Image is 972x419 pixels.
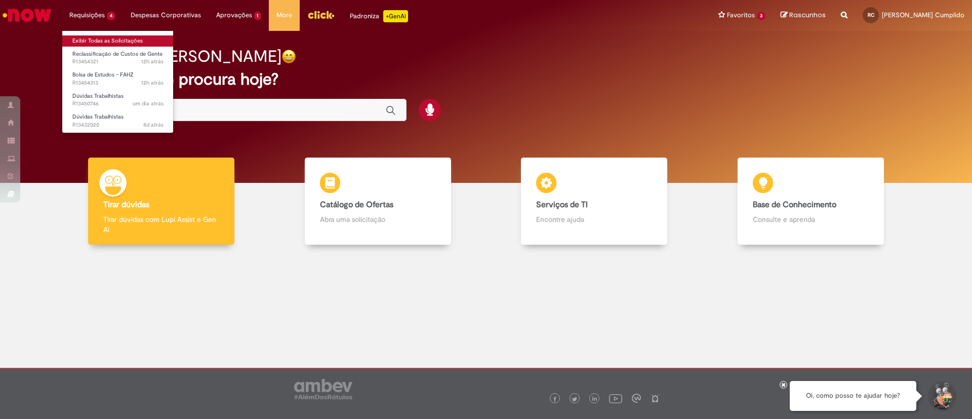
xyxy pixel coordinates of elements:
span: Favoritos [727,10,755,20]
img: click_logo_yellow_360x200.png [307,7,335,22]
span: 1 [254,12,262,20]
span: R13454321 [72,58,164,66]
span: Aprovações [216,10,252,20]
a: Aberto R13454321 : Reclassificação de Custos de Gente [62,49,174,67]
a: Aberto R13454313 : Bolsa de Estudos – FAHZ [62,69,174,88]
span: Rascunhos [789,10,826,20]
p: Tirar dúvidas com Lupi Assist e Gen Ai [103,214,219,235]
span: Despesas Corporativas [131,10,201,20]
p: Abra uma solicitação [320,214,436,224]
span: 3 [757,12,765,20]
span: R13454313 [72,79,164,87]
img: logo_footer_ambev_rotulo_gray.png [294,379,352,399]
a: Aberto R13450746 : Dúvidas Trabalhistas [62,91,174,109]
img: logo_footer_linkedin.png [592,396,597,402]
span: More [276,10,292,20]
img: logo_footer_naosei.png [651,394,660,403]
h2: O que você procura hoje? [88,70,885,88]
img: happy-face.png [281,49,296,64]
span: Requisições [69,10,105,20]
ul: Requisições [62,30,174,133]
b: Base de Conhecimento [753,200,836,210]
span: R13432020 [72,121,164,129]
a: Catálogo de Ofertas Abra uma solicitação [270,158,487,245]
span: 12h atrás [141,79,164,87]
p: Consulte e aprenda [753,214,869,224]
span: 12h atrás [141,58,164,65]
img: logo_footer_youtube.png [609,392,622,405]
span: Reclassificação de Custos de Gente [72,50,163,58]
span: um dia atrás [133,100,164,107]
b: Serviços de TI [536,200,588,210]
a: Base de Conhecimento Consulte e aprenda [703,158,919,245]
h2: Bom dia, [PERSON_NAME] [88,48,281,65]
a: Rascunhos [781,11,826,20]
span: Bolsa de Estudos – FAHZ [72,71,134,79]
div: Oi, como posso te ajudar hoje? [790,381,916,411]
time: 27/08/2025 20:42:32 [141,58,164,65]
span: Dúvidas Trabalhistas [72,113,124,121]
b: Catálogo de Ofertas [320,200,393,210]
time: 27/08/2025 20:21:30 [141,79,164,87]
span: [PERSON_NAME] Cumplido [882,11,964,19]
b: Tirar dúvidas [103,200,149,210]
span: Dúvidas Trabalhistas [72,92,124,100]
a: Exibir Todas as Solicitações [62,35,174,47]
button: Iniciar Conversa de Suporte [926,381,957,411]
img: logo_footer_facebook.png [552,397,557,402]
p: +GenAi [383,10,408,22]
a: Serviços de TI Encontre ajuda [486,158,703,245]
a: Aberto R13432020 : Dúvidas Trabalhistas [62,111,174,130]
span: RC [868,12,874,18]
a: Tirar dúvidas Tirar dúvidas com Lupi Assist e Gen Ai [53,158,270,245]
span: 8d atrás [143,121,164,129]
time: 20/08/2025 11:39:29 [143,121,164,129]
span: R13450746 [72,100,164,108]
img: logo_footer_workplace.png [632,394,641,403]
p: Encontre ajuda [536,214,652,224]
img: logo_footer_twitter.png [572,397,577,402]
span: 4 [107,12,115,20]
div: Padroniza [350,10,408,22]
time: 27/08/2025 08:33:13 [133,100,164,107]
img: ServiceNow [1,5,53,25]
